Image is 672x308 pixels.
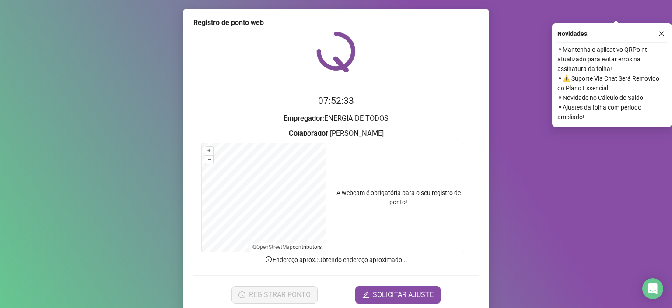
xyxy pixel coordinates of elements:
[289,129,328,138] strong: Colaborador
[256,244,293,250] a: OpenStreetMap
[658,31,665,37] span: close
[333,143,464,252] div: A webcam é obrigatória para o seu registro de ponto!
[193,128,479,139] h3: : [PERSON_NAME]
[642,278,663,299] div: Open Intercom Messenger
[557,29,589,39] span: Novidades !
[557,45,667,74] span: ⚬ Mantenha o aplicativo QRPoint atualizado para evitar erros na assinatura da folha!
[557,93,667,103] span: ⚬ Novidade no Cálculo do Saldo!
[373,290,434,300] span: SOLICITAR AJUSTE
[193,18,479,28] div: Registro de ponto web
[193,255,479,265] p: Endereço aprox. : Obtendo endereço aproximado...
[557,74,667,93] span: ⚬ ⚠️ Suporte Via Chat Será Removido do Plano Essencial
[205,147,213,155] button: +
[265,255,273,263] span: info-circle
[205,156,213,164] button: –
[557,103,667,122] span: ⚬ Ajustes da folha com período ampliado!
[318,96,354,106] time: 07:52:33
[193,113,479,124] h3: : ENERGIA DE TODOS
[252,244,323,250] li: © contributors.
[362,291,369,298] span: edit
[283,114,322,123] strong: Empregador
[355,286,441,304] button: editSOLICITAR AJUSTE
[316,32,356,72] img: QRPoint
[231,286,318,304] button: REGISTRAR PONTO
